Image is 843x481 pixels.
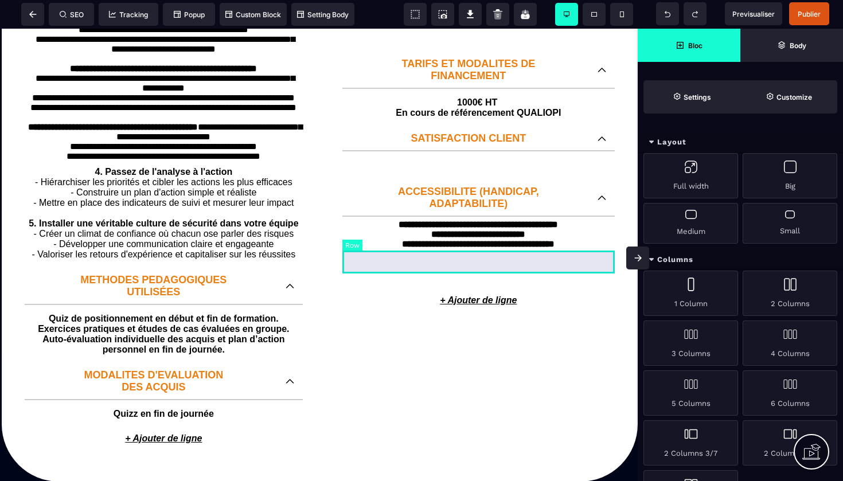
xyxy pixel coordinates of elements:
span: Custom Block [225,10,281,19]
div: 2 Columns [743,271,837,316]
p: + Ajouter de ligne [337,261,620,283]
div: 2 Columns 3/7 [643,420,738,466]
span: View components [404,3,427,26]
div: Small [743,203,837,244]
div: 2 Columns 7/3 [743,420,837,466]
div: Columns [638,249,843,271]
div: Big [743,153,837,198]
span: Settings [643,80,740,114]
span: Previsualiser [732,10,775,18]
strong: Bloc [688,41,702,50]
p: METHODES PEDAGOGIQUES UTILISÉES [33,245,274,269]
div: 4 Columns [743,320,837,366]
p: + Ajouter de ligne [19,399,309,421]
span: SEO [60,10,84,19]
p: ACCESSIBILITE (HANDICAP, ADAPTABILITE) [351,157,586,181]
span: Popup [174,10,205,19]
strong: Customize [776,93,812,101]
p: TARIFS ET MODALITES DE FINANCEMENT [351,29,586,53]
span: Open Blocks [638,29,740,62]
div: 3 Columns [643,320,738,366]
span: Setting Body [297,10,349,19]
span: Open Style Manager [740,80,837,114]
span: - Hiérarchiser les priorités et cibler les actions les plus efficaces - Construire un plan d'acti... [33,148,294,179]
strong: Body [790,41,806,50]
span: Preview [725,2,782,25]
p: MODALITES D'EVALUATION DES ACQUIS [33,341,274,365]
span: Open Layer Manager [740,29,843,62]
span: Screenshot [431,3,454,26]
span: Publier [798,10,821,18]
text: Quizz en fin de journée [28,377,300,393]
strong: Settings [684,93,711,101]
div: 5 Columns [643,370,738,416]
text: 1000€ HT En cours de référencement QUALIOPI [342,66,615,92]
div: 6 Columns [743,370,837,416]
span: Tracking [109,10,148,19]
div: Full width [643,153,738,198]
p: SATISFACTION CLIENT [351,104,586,116]
b: 4. Passez de l'analyse à l'action [95,138,232,148]
div: Layout [638,132,843,153]
span: - Créer un climat de confiance où chacun ose parler des risques - Développer une communication cl... [32,200,295,230]
b: 5. Installer une véritable culture de sécurité dans votre équipe [29,190,298,200]
div: 1 Column [643,271,738,316]
text: Quiz de positionnement en début et fin de formation. Exercices pratiques et études de cas évaluée... [28,282,300,329]
div: Medium [643,203,738,244]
